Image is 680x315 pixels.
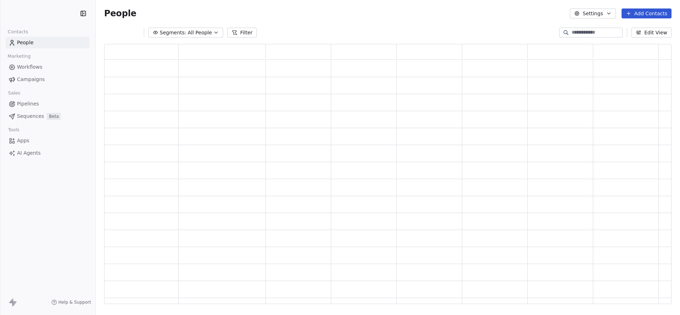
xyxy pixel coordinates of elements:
a: Apps [6,135,90,147]
span: Workflows [17,63,42,71]
span: Campaigns [17,76,45,83]
span: Sales [5,88,23,98]
a: People [6,37,90,48]
span: Contacts [5,27,31,37]
button: Filter [227,28,257,38]
span: AI Agents [17,149,41,157]
a: SequencesBeta [6,110,90,122]
a: Campaigns [6,74,90,85]
a: AI Agents [6,147,90,159]
span: Help & Support [58,299,91,305]
span: All People [188,29,212,36]
a: Help & Support [51,299,91,305]
button: Edit View [631,28,671,38]
a: Pipelines [6,98,90,110]
span: People [17,39,34,46]
span: Pipelines [17,100,39,108]
span: Marketing [5,51,34,62]
span: Sequences [17,113,44,120]
span: Tools [5,125,22,135]
span: Beta [47,113,61,120]
a: Workflows [6,61,90,73]
span: People [104,8,136,19]
button: Add Contacts [622,8,671,18]
span: Apps [17,137,29,144]
span: Segments: [160,29,186,36]
button: Settings [570,8,616,18]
